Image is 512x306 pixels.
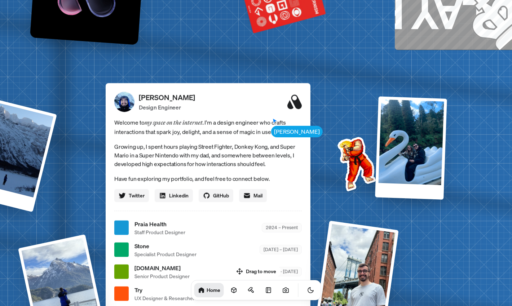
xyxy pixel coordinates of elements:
span: GitHub [213,192,229,199]
a: Linkedin [155,189,193,202]
span: Linkedin [169,192,189,199]
span: [DOMAIN_NAME] [134,263,190,272]
img: Profile example [319,126,392,199]
span: UX Designer & Researcher [134,294,195,302]
span: Mail [253,192,262,199]
a: Mail [239,189,267,202]
button: Toggle Theme [304,283,318,297]
a: GitHub [199,189,233,202]
span: Try [134,285,195,294]
span: Staff Product Designer [134,228,185,236]
h1: Home [207,287,220,293]
p: [PERSON_NAME] [139,92,195,103]
p: Design Engineer [139,103,195,111]
img: Profile Picture [114,92,134,112]
span: Stone [134,241,197,250]
div: 2024 – Present [262,223,302,232]
p: Growing up, I spent hours playing Street Fighter, Donkey Kong, and Super Mario in a Super Nintend... [114,142,302,168]
span: Specialist Product Designer [134,250,197,258]
div: [DATE] – [DATE] [260,245,302,254]
em: my space on the internet. [145,119,204,126]
a: Home [194,283,224,297]
span: Welcome to I'm a design engineer who crafts interactions that spark joy, delight, and a sense of ... [114,117,302,136]
a: Twitter [114,189,149,202]
span: Senior Product Designer [134,272,190,280]
span: Praia Health [134,219,185,228]
span: Twitter [129,192,145,199]
p: Have fun exploring my portfolio, and feel free to connect below. [114,174,302,183]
